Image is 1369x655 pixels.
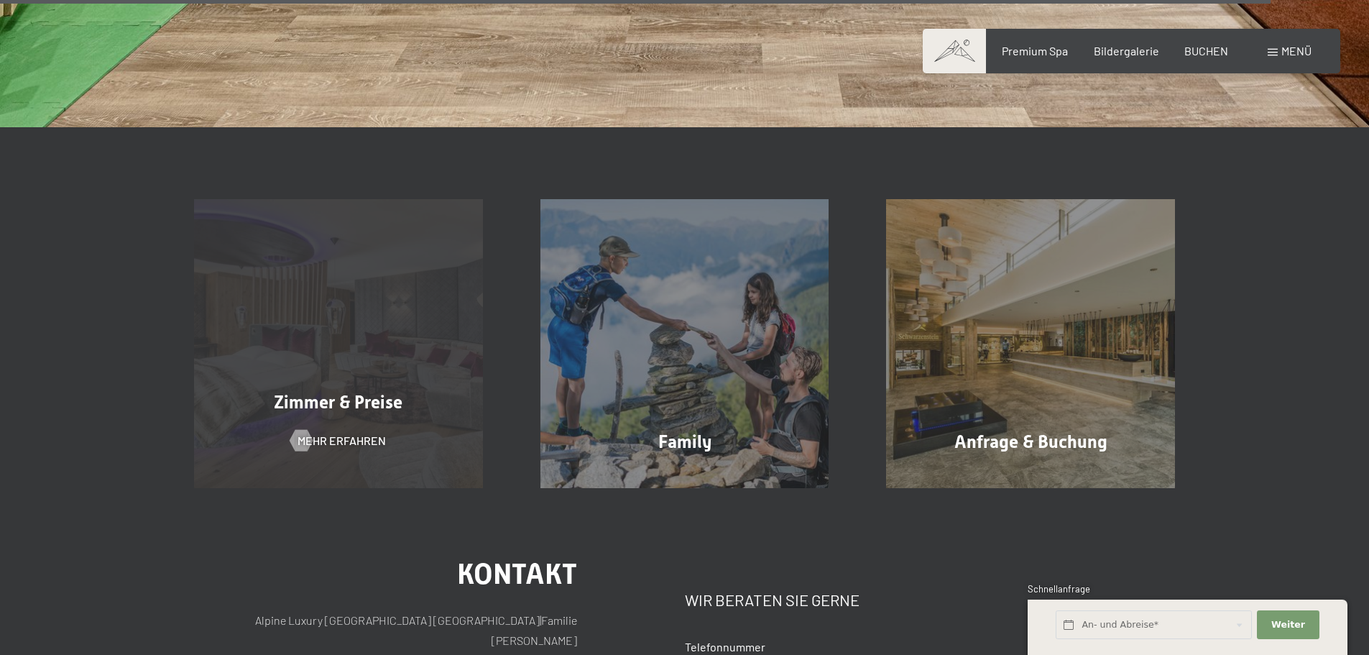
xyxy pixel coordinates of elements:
a: Premium Spa [1002,44,1068,58]
a: Familienhotel: Angebote für einen gelungenen Urlaub Zimmer & Preise Mehr erfahren [165,199,512,488]
span: Kontakt [457,557,577,591]
span: | [540,613,541,627]
span: Mehr erfahren [298,433,386,449]
span: Zimmer & Preise [274,392,402,413]
span: Anfrage & Buchung [954,431,1107,452]
a: Bildergalerie [1094,44,1159,58]
span: Family [658,431,711,452]
a: Familienhotel: Angebote für einen gelungenen Urlaub Anfrage & Buchung [857,199,1204,488]
span: Schnellanfrage [1028,583,1090,595]
span: Telefonnummer [685,640,765,654]
a: Familienhotel: Angebote für einen gelungenen Urlaub Family [512,199,858,488]
span: Weiter [1271,618,1305,631]
button: Weiter [1257,610,1319,640]
span: Menü [1281,44,1312,58]
a: BUCHEN [1184,44,1228,58]
span: Wir beraten Sie gerne [685,590,859,609]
